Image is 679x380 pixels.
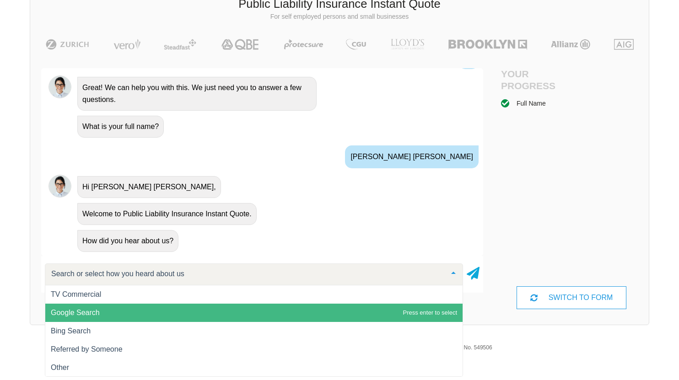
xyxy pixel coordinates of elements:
[216,39,265,50] img: QBE | Public Liability Insurance
[37,12,642,21] p: For self employed persons and small businesses
[42,39,93,50] img: Zurich | Public Liability Insurance
[77,116,164,138] div: What is your full name?
[386,39,430,50] img: LLOYD's | Public Liability Insurance
[342,39,370,50] img: CGU | Public Liability Insurance
[77,203,257,225] div: Welcome to Public Liability Insurance Instant Quote.
[51,364,69,371] span: Other
[345,145,479,168] div: [PERSON_NAME] [PERSON_NAME]
[445,39,530,50] img: Brooklyn | Public Liability Insurance
[48,75,71,98] img: Chatbot | PLI
[77,176,221,198] div: Hi [PERSON_NAME] [PERSON_NAME],
[49,269,444,278] input: Search or select how you heard about us
[77,77,317,111] div: Great! We can help you with this. We just need you to answer a few questions.
[280,39,327,50] img: Protecsure | Public Liability Insurance
[51,290,101,298] span: TV Commercial
[501,68,571,91] h4: Your Progress
[51,309,100,316] span: Google Search
[109,39,145,50] img: Vero | Public Liability Insurance
[517,98,546,108] div: Full Name
[546,39,595,50] img: Allianz | Public Liability Insurance
[610,39,637,50] img: AIG | Public Liability Insurance
[160,39,200,50] img: Steadfast | Public Liability Insurance
[77,230,178,252] div: How did you hear about us?
[517,286,627,309] div: SWITCH TO FORM
[51,345,123,353] span: Referred by Someone
[48,175,71,198] img: Chatbot | PLI
[51,327,91,335] span: Bing Search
